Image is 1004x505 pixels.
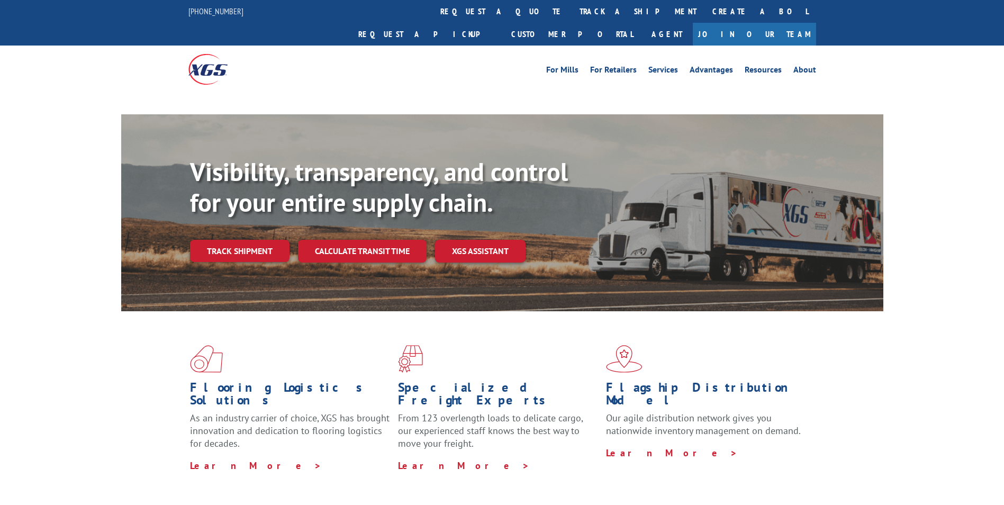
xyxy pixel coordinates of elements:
a: Learn More > [398,459,530,472]
a: [PHONE_NUMBER] [188,6,243,16]
a: Join Our Team [693,23,816,46]
a: Request a pickup [350,23,503,46]
a: XGS ASSISTANT [435,240,526,263]
a: Track shipment [190,240,290,262]
a: Learn More > [190,459,322,472]
span: As an industry carrier of choice, XGS has brought innovation and dedication to flooring logistics... [190,412,390,449]
img: xgs-icon-flagship-distribution-model-red [606,345,643,373]
p: From 123 overlength loads to delicate cargo, our experienced staff knows the best way to move you... [398,412,598,459]
a: About [793,66,816,77]
h1: Specialized Freight Experts [398,381,598,412]
a: Calculate transit time [298,240,427,263]
b: Visibility, transparency, and control for your entire supply chain. [190,155,568,219]
h1: Flooring Logistics Solutions [190,381,390,412]
a: Agent [641,23,693,46]
h1: Flagship Distribution Model [606,381,806,412]
a: Learn More > [606,447,738,459]
a: Advantages [690,66,733,77]
span: Our agile distribution network gives you nationwide inventory management on demand. [606,412,801,437]
a: Resources [745,66,782,77]
a: For Mills [546,66,578,77]
a: Services [648,66,678,77]
img: xgs-icon-total-supply-chain-intelligence-red [190,345,223,373]
a: For Retailers [590,66,637,77]
img: xgs-icon-focused-on-flooring-red [398,345,423,373]
a: Customer Portal [503,23,641,46]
